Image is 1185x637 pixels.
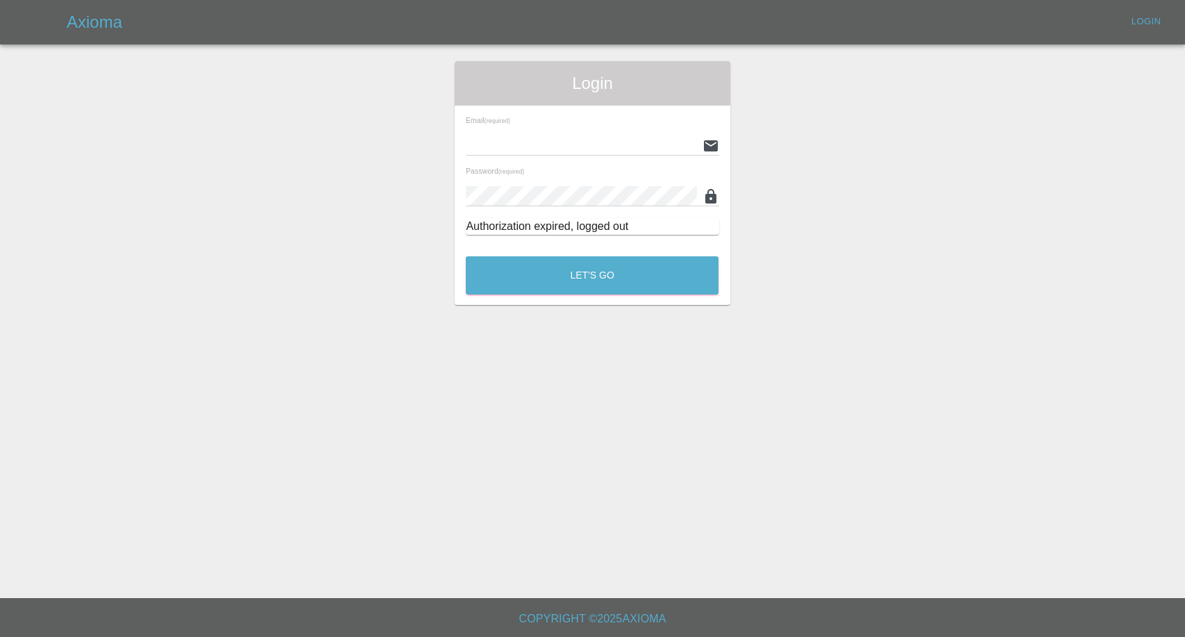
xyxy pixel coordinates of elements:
[11,609,1174,629] h6: Copyright © 2025 Axioma
[498,169,524,175] small: (required)
[485,118,510,124] small: (required)
[67,11,122,33] h5: Axioma
[1124,11,1168,33] a: Login
[466,72,718,94] span: Login
[466,116,510,124] span: Email
[466,256,718,295] button: Let's Go
[466,167,524,175] span: Password
[466,218,718,235] div: Authorization expired, logged out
